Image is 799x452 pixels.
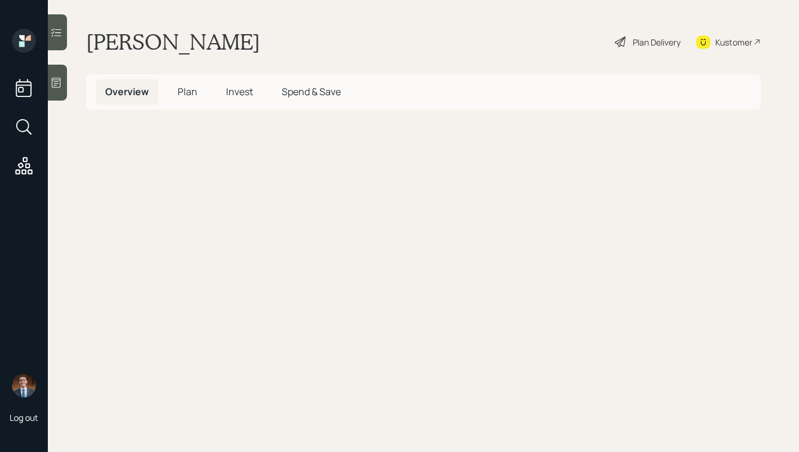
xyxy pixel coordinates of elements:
div: Plan Delivery [633,36,681,48]
div: Log out [10,412,38,423]
span: Overview [105,85,149,98]
span: Invest [226,85,253,98]
div: Kustomer [715,36,752,48]
span: Plan [178,85,197,98]
span: Spend & Save [282,85,341,98]
img: hunter_neumayer.jpg [12,374,36,398]
h1: [PERSON_NAME] [86,29,260,55]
